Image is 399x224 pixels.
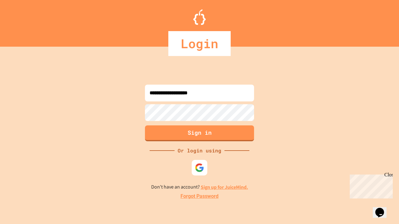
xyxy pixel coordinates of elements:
div: Login [168,31,231,56]
a: Sign up for JuiceMind. [201,184,248,190]
button: Sign in [145,125,254,141]
p: Don't have an account? [151,183,248,191]
div: Chat with us now!Close [2,2,43,40]
img: google-icon.svg [195,163,204,172]
iframe: chat widget [373,199,393,218]
img: Logo.svg [193,9,206,25]
div: Or login using [175,147,224,154]
iframe: chat widget [347,172,393,198]
a: Forgot Password [180,193,219,200]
